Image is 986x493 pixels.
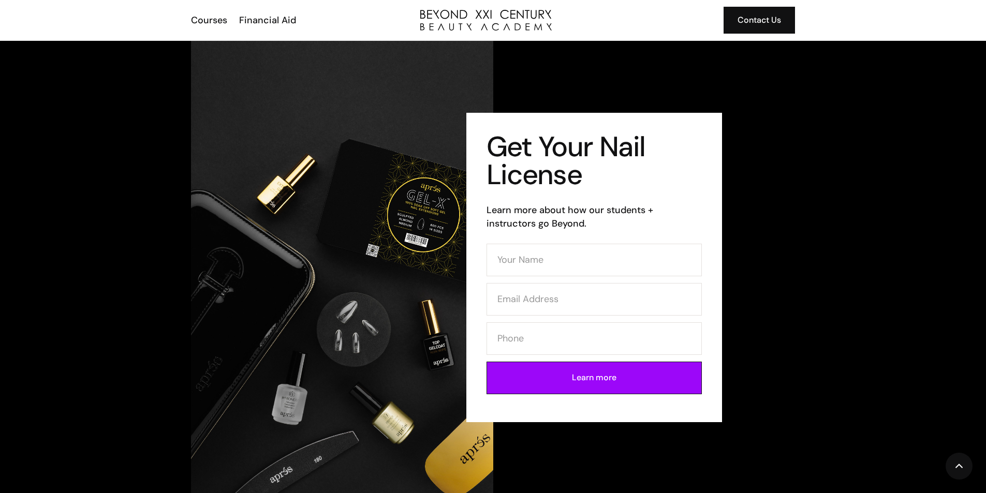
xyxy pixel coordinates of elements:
div: Financial Aid [239,13,296,27]
a: Contact Us [724,7,795,34]
h1: Get Your Nail License [487,133,702,189]
input: Phone [487,322,702,355]
div: Courses [191,13,227,27]
input: Learn more [487,362,702,394]
h6: Learn more about how our students + instructors go Beyond. [487,203,702,230]
a: Courses [184,13,232,27]
div: Contact Us [738,13,781,27]
a: Financial Aid [232,13,301,27]
input: Your Name [487,244,702,276]
input: Email Address [487,283,702,316]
